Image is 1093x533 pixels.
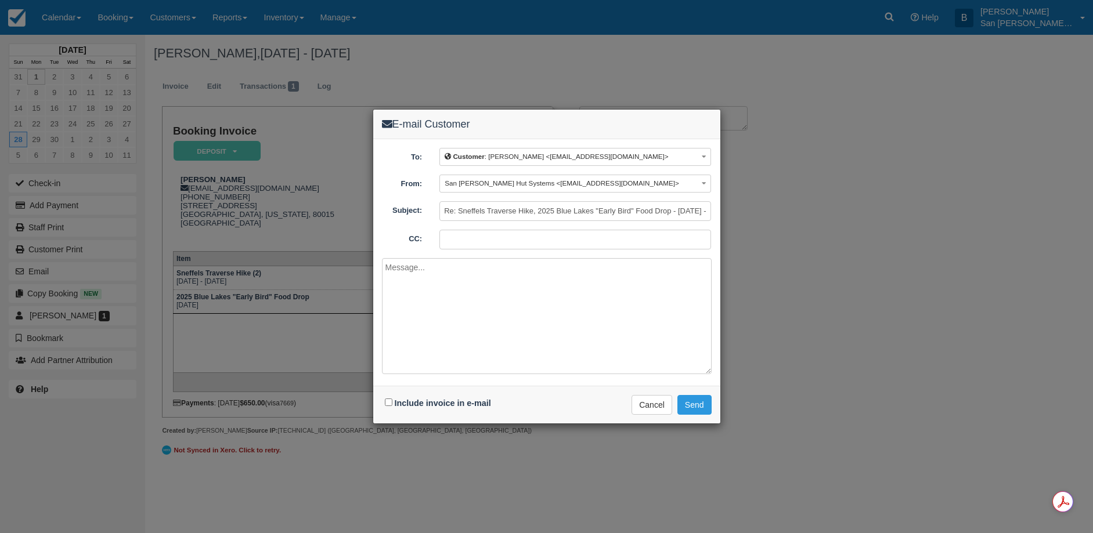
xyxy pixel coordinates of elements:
[632,395,672,415] button: Cancel
[373,148,431,163] label: To:
[373,175,431,190] label: From:
[439,175,711,193] button: San [PERSON_NAME] Hut Systems <[EMAIL_ADDRESS][DOMAIN_NAME]>
[677,395,712,415] button: Send
[382,118,712,130] h4: E-mail Customer
[445,153,668,160] span: : [PERSON_NAME] <[EMAIL_ADDRESS][DOMAIN_NAME]>
[373,201,431,216] label: Subject:
[445,179,679,187] span: San [PERSON_NAME] Hut Systems <[EMAIL_ADDRESS][DOMAIN_NAME]>
[439,148,711,166] button: Customer: [PERSON_NAME] <[EMAIL_ADDRESS][DOMAIN_NAME]>
[373,230,431,245] label: CC:
[395,398,491,408] label: Include invoice in e-mail
[453,153,484,160] b: Customer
